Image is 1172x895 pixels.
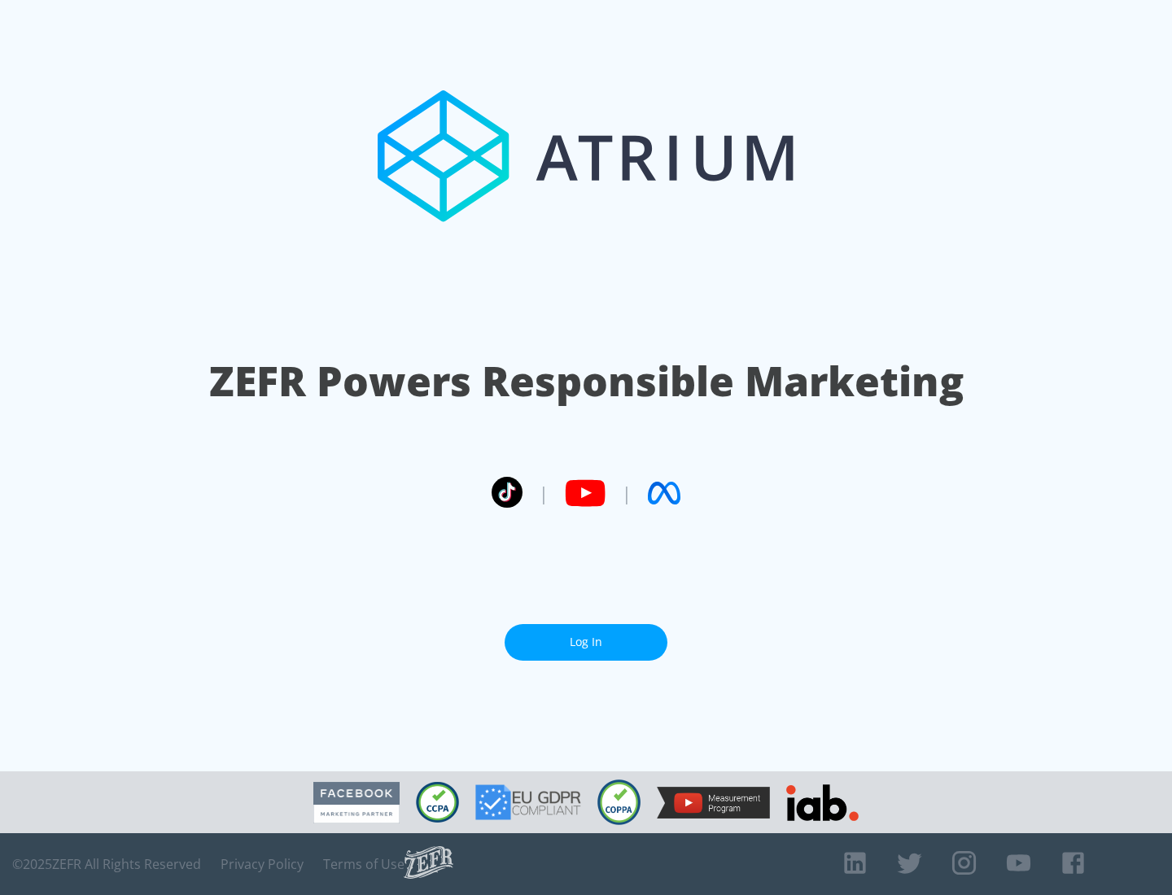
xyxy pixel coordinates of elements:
img: YouTube Measurement Program [657,787,770,819]
img: Facebook Marketing Partner [313,782,400,823]
img: COPPA Compliant [597,779,641,825]
a: Terms of Use [323,856,405,872]
a: Privacy Policy [221,856,304,872]
h1: ZEFR Powers Responsible Marketing [209,353,964,409]
img: GDPR Compliant [475,784,581,820]
img: IAB [786,784,859,821]
span: | [622,481,632,505]
img: CCPA Compliant [416,782,459,823]
span: | [539,481,549,505]
span: © 2025 ZEFR All Rights Reserved [12,856,201,872]
a: Log In [505,624,667,661]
